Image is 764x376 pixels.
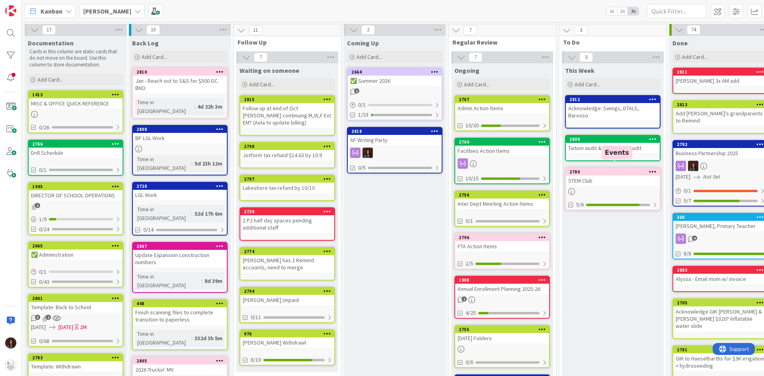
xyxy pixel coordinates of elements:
div: 2769 [455,138,549,146]
div: 2728 [136,183,227,189]
div: 2769Faciltiies Action Items [455,138,549,156]
span: 10/30 [466,121,479,130]
div: 0/1 [348,100,442,110]
div: 976 [244,331,334,337]
span: Add Card... [464,81,489,88]
div: 2794 [244,288,334,294]
span: 2/5 [466,259,473,268]
div: Time in [GEOGRAPHIC_DATA] [135,98,194,115]
div: 2739 [240,208,334,215]
span: Add Card... [575,81,600,88]
span: : [191,159,193,168]
div: 1945DIRECTOR OF SCHOOL OPERATIONS [29,183,123,201]
span: 3x [628,7,639,15]
div: Inter Dept Meeting Action Items [455,199,549,209]
div: RF [348,148,442,158]
span: [DATE] [676,173,690,181]
span: 0/43 [39,278,49,286]
div: 1413MISC & OFFICE QUICK REFERENCE [29,91,123,109]
div: Time in [GEOGRAPHIC_DATA] [135,205,191,222]
span: 0 / 1 [39,268,47,276]
div: AF Writing Party [348,135,442,145]
div: 976[PERSON_NAME] Withdrawl [240,330,334,348]
div: ✅ Administration [29,249,123,260]
img: Visit kanbanzone.com [5,5,16,16]
div: 2810Jan - Reach out to S&S for $500 GC BNO [133,68,227,93]
span: 0/11 [251,313,261,321]
span: Follow Up [238,38,331,46]
div: 2796 [459,235,549,240]
div: 448 [136,301,227,306]
span: Back Log [132,39,159,47]
div: 2810 [133,68,227,76]
span: Add Card... [142,53,167,60]
span: Waiting on someone [240,66,299,74]
div: 2797 [240,175,334,183]
span: 7 [464,25,477,35]
h5: Events [605,149,629,156]
div: 2728LGL Work [133,183,227,200]
div: Follow up at end of Oct [PERSON_NAME] continuing M,W,F Ext EM? (Aela to update billing) [240,103,334,128]
img: RF [5,337,16,349]
div: 1413 [32,92,123,97]
span: : [201,277,203,285]
div: LGL Work [133,190,227,200]
span: Support [17,1,36,11]
span: Ongoing [454,66,479,74]
span: 10/15 [466,174,479,183]
div: 2766Drill Schedule [29,140,123,158]
span: 1 [35,203,40,208]
div: 2767Admin Action Items [455,96,549,113]
div: 448 [133,300,227,307]
div: Time in [GEOGRAPHIC_DATA] [135,155,191,172]
span: 0/1 [39,166,47,174]
div: 2780 [566,168,660,175]
div: 2810 [136,69,227,75]
div: 2805 [133,357,227,364]
div: 2780 [569,169,660,175]
div: Template: WIthdrawn [29,361,123,372]
span: 5/7 [684,197,691,205]
div: 2783 [32,355,123,360]
span: 0 / 1 [684,187,691,195]
div: Time in [GEOGRAPHIC_DATA] [135,329,191,347]
div: 2 P2 half day spaces pending additional staff [240,215,334,233]
div: 2815 [240,96,334,103]
div: 2797 [244,176,334,182]
span: 0/6 [466,358,473,366]
div: 2755 [455,326,549,333]
div: 2755[DATE] Folders [455,326,549,343]
div: 1008 [459,277,549,283]
div: STEM Club [566,175,660,186]
span: Done [672,39,688,47]
div: Annual Enrollment Planning 2025-26 [455,284,549,294]
span: Documentation [28,39,74,47]
div: 2796FTA Action Items [455,234,549,251]
div: Acknowledge: Swings, DTALS, Barosso [566,103,660,121]
span: 1 [46,315,51,320]
div: [PERSON_NAME] Unpaid [240,295,334,305]
div: 1008Annual Enrollment Planning 2025-26 [455,277,549,294]
div: 2766 [32,141,123,147]
div: 976 [240,330,334,337]
div: FTA Action Items [455,241,549,251]
div: 0/1 [29,267,123,277]
span: 2 [361,25,375,35]
div: 1008 [455,277,549,284]
div: DIRECTOR OF SCHOOL OPERATIONS [29,190,123,201]
div: Jotform tax refund $14.63 by 10.9 [240,150,334,160]
div: Lakeshore tax refund by 10/10 [240,183,334,193]
div: 2767 [455,96,549,103]
div: 2766 [29,140,123,148]
div: 2739 [244,209,334,214]
div: 2807Update Expansion construction numbers [133,243,227,267]
div: 52d 17h 6m [193,209,224,218]
span: : [191,209,193,218]
div: 2801 [29,295,123,302]
span: 0/68 [39,337,49,345]
div: 2794[PERSON_NAME] Unpaid [240,288,334,305]
span: 11 [249,25,262,35]
span: 0/24 [39,225,49,234]
span: 3 [579,53,593,62]
div: 2774 [244,249,334,254]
